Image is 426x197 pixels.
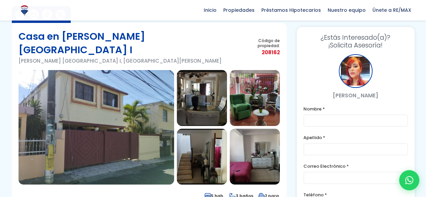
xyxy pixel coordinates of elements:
img: Logo de REMAX [19,4,30,16]
span: Únete a RE/MAX [369,5,415,15]
h3: ¡Solicita Asesoría! [303,34,408,49]
span: 208162 [239,48,280,57]
h1: Casa en [PERSON_NAME][GEOGRAPHIC_DATA] I [19,30,239,57]
span: ¿Estás Interesado(a)? [303,34,408,41]
img: Casa en Cerros De Buena Vista I [230,70,280,126]
label: Nombre * [303,105,408,113]
p: [PERSON_NAME] [303,91,408,100]
img: Casa en Cerros De Buena Vista I [177,70,227,126]
span: Préstamos Hipotecarios [258,5,324,15]
span: Propiedades [220,5,258,15]
span: Código de propiedad: [239,38,280,48]
div: Maricela Dominguez [339,54,372,88]
span: Nuestro equipo [324,5,369,15]
label: Correo Electrónico * [303,162,408,170]
label: Apellido * [303,133,408,142]
p: [PERSON_NAME] [GEOGRAPHIC_DATA] I, [GEOGRAPHIC_DATA][PERSON_NAME] [19,57,239,65]
img: Casa en Cerros De Buena Vista I [230,129,280,185]
img: Casa en Cerros De Buena Vista I [19,70,174,185]
img: Casa en Cerros De Buena Vista I [177,129,227,185]
span: Inicio [200,5,220,15]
